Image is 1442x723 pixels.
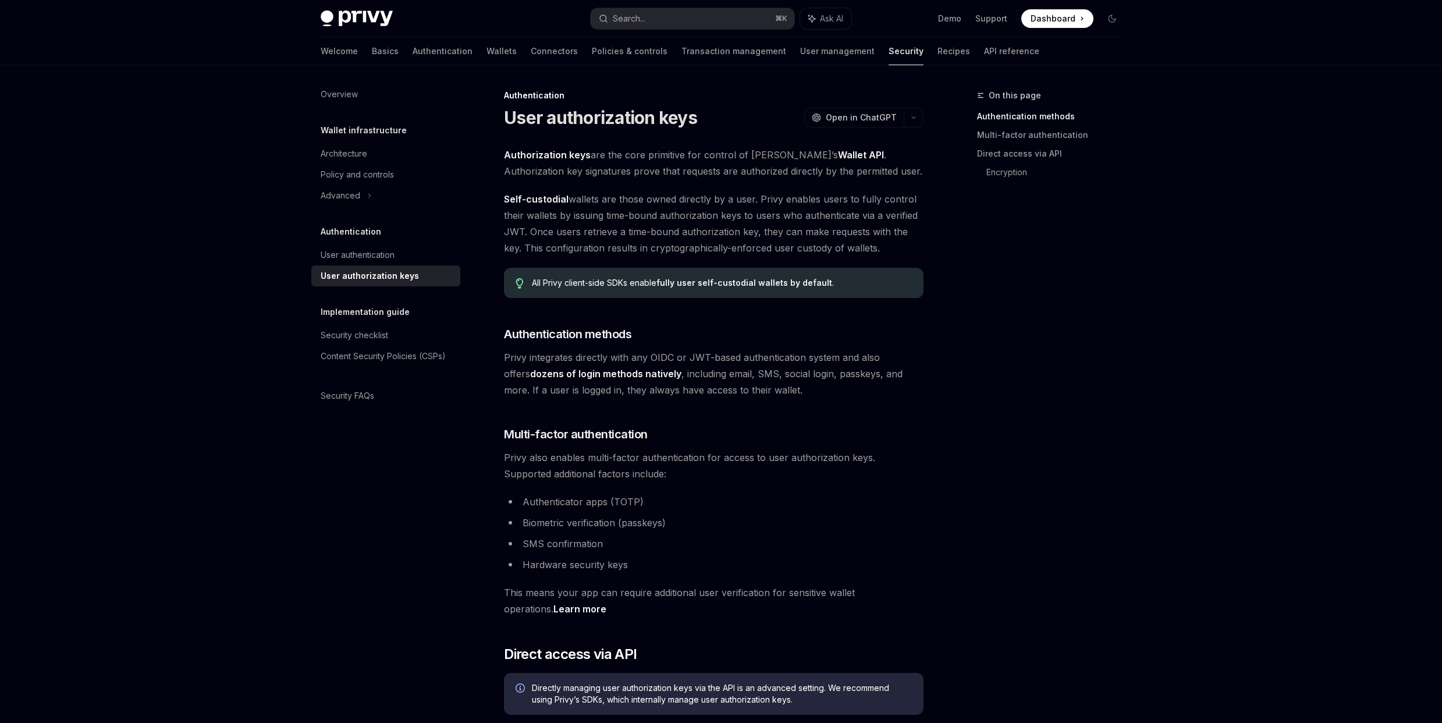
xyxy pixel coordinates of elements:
[800,8,851,29] button: Ask AI
[826,112,897,123] span: Open in ChatGPT
[938,13,961,24] a: Demo
[532,682,912,706] span: Directly managing user authorization keys via the API is an advanced setting. We recommend using ...
[311,84,460,105] a: Overview
[321,147,367,161] div: Architecture
[516,683,527,695] svg: Info
[516,278,524,289] svg: Tip
[986,163,1131,182] a: Encryption
[504,515,924,531] li: Biometric verification (passkeys)
[321,305,410,319] h5: Implementation guide
[504,90,924,101] div: Authentication
[889,37,924,65] a: Security
[532,277,912,289] div: All Privy client-side SDKs enable .
[321,349,446,363] div: Content Security Policies (CSPs)
[504,494,924,510] li: Authenticator apps (TOTP)
[321,248,395,262] div: User authentication
[321,123,407,137] h5: Wallet infrastructure
[800,37,875,65] a: User management
[681,37,786,65] a: Transaction management
[937,37,970,65] a: Recipes
[504,645,637,664] span: Direct access via API
[504,536,924,552] li: SMS confirmation
[1103,9,1121,28] button: Toggle dark mode
[613,12,645,26] div: Search...
[553,603,606,615] a: Learn more
[413,37,473,65] a: Authentication
[311,164,460,185] a: Policy and controls
[504,147,924,179] span: are the core primitive for control of [PERSON_NAME]’s . Authorization key signatures prove that r...
[311,346,460,367] a: Content Security Policies (CSPs)
[504,149,591,161] a: Authorization keys
[321,328,388,342] div: Security checklist
[321,189,360,203] div: Advanced
[504,584,924,617] span: This means your app can require additional user verification for sensitive wallet operations.
[989,88,1041,102] span: On this page
[504,449,924,482] span: Privy also enables multi-factor authentication for access to user authorization keys. Supported a...
[504,191,924,256] span: wallets are those owned directly by a user. Privy enables users to fully control their wallets by...
[531,37,578,65] a: Connectors
[321,225,381,239] h5: Authentication
[977,126,1131,144] a: Multi-factor authentication
[804,108,904,127] button: Open in ChatGPT
[321,168,394,182] div: Policy and controls
[311,143,460,164] a: Architecture
[504,349,924,398] span: Privy integrates directly with any OIDC or JWT-based authentication system and also offers , incl...
[311,265,460,286] a: User authorization keys
[504,426,648,442] span: Multi-factor authentication
[372,37,399,65] a: Basics
[977,107,1131,126] a: Authentication methods
[311,385,460,406] a: Security FAQs
[984,37,1039,65] a: API reference
[1031,13,1075,24] span: Dashboard
[321,87,358,101] div: Overview
[321,269,419,283] div: User authorization keys
[591,8,794,29] button: Search...⌘K
[977,144,1131,163] a: Direct access via API
[311,325,460,346] a: Security checklist
[321,389,374,403] div: Security FAQs
[775,14,787,23] span: ⌘ K
[504,193,569,205] strong: Self-custodial
[975,13,1007,24] a: Support
[311,244,460,265] a: User authentication
[486,37,517,65] a: Wallets
[530,368,681,380] a: dozens of login methods natively
[321,37,358,65] a: Welcome
[1021,9,1093,28] a: Dashboard
[504,326,631,342] span: Authentication methods
[656,278,832,288] strong: fully user self-custodial wallets by default
[504,557,924,573] li: Hardware security keys
[820,13,843,24] span: Ask AI
[838,149,884,161] a: Wallet API
[321,10,393,27] img: dark logo
[504,107,697,128] h1: User authorization keys
[592,37,667,65] a: Policies & controls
